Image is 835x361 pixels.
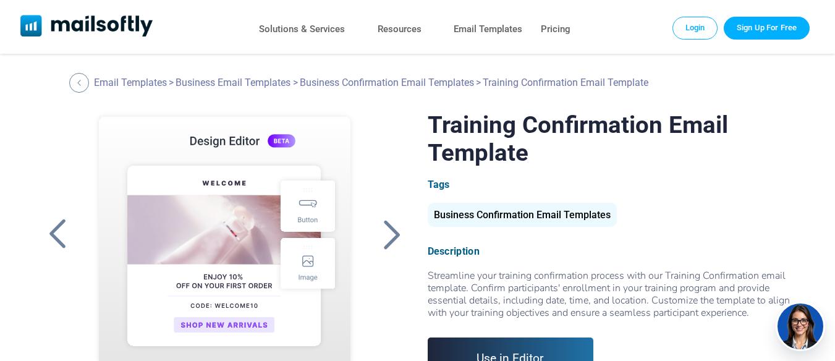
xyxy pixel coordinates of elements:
a: Back [376,218,407,250]
a: Trial [724,17,810,39]
a: Back [42,218,73,250]
div: Streamline your training confirmation process with our Training Confirmation email template. Conf... [428,270,794,319]
a: Email Templates [454,20,522,38]
a: Business Confirmation Email Templates [300,77,474,88]
a: Mailsoftly [20,15,153,39]
a: Business Confirmation Email Templates [428,214,617,219]
a: Back [69,73,92,93]
div: Description [428,245,794,257]
a: Solutions & Services [259,20,345,38]
div: Business Confirmation Email Templates [428,203,617,227]
h1: Training Confirmation Email Template [428,111,794,166]
a: Pricing [541,20,570,38]
a: Resources [378,20,422,38]
a: Business Email Templates [176,77,290,88]
a: Email Templates [94,77,167,88]
a: Login [672,17,718,39]
div: Tags [428,179,794,190]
